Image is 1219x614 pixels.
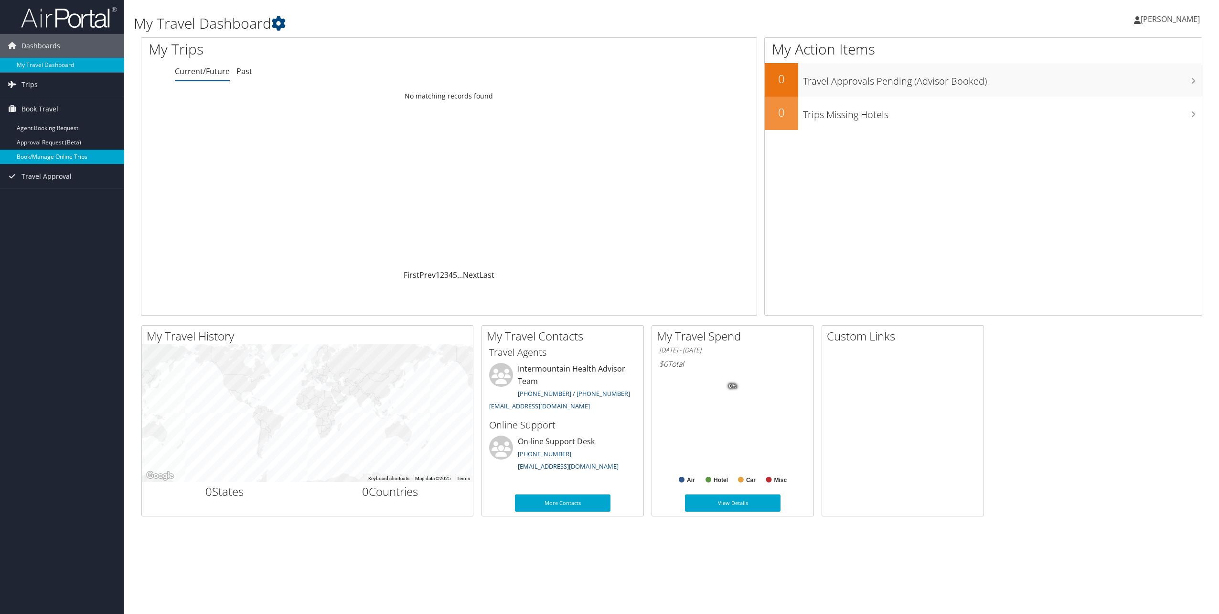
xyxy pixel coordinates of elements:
button: Keyboard shortcuts [368,475,409,482]
text: Car [746,477,756,483]
a: [PHONE_NUMBER] [518,450,571,458]
h6: Total [659,359,806,369]
a: Next [463,270,480,280]
text: Hotel [714,477,728,483]
a: 5 [453,270,457,280]
a: 1 [436,270,440,280]
a: 0Travel Approvals Pending (Advisor Booked) [765,63,1202,97]
h6: [DATE] - [DATE] [659,346,806,355]
a: [PHONE_NUMBER] / [PHONE_NUMBER] [518,389,630,398]
tspan: 0% [729,384,737,389]
a: View Details [685,494,781,512]
h1: My Travel Dashboard [134,13,851,33]
h3: Travel Agents [489,346,636,359]
h2: Countries [315,483,466,500]
li: Intermountain Health Advisor Team [484,363,641,414]
a: [PERSON_NAME] [1134,5,1209,33]
a: Prev [419,270,436,280]
h3: Trips Missing Hotels [803,103,1202,121]
span: … [457,270,463,280]
a: More Contacts [515,494,610,512]
h3: Travel Approvals Pending (Advisor Booked) [803,70,1202,88]
span: Map data ©2025 [415,476,451,481]
a: Last [480,270,494,280]
img: Google [144,470,176,482]
a: 3 [444,270,449,280]
img: airportal-logo.png [21,6,117,29]
a: Terms (opens in new tab) [457,476,470,481]
h2: Custom Links [827,328,984,344]
h1: My Action Items [765,39,1202,59]
text: Misc [774,477,787,483]
a: 4 [449,270,453,280]
span: $0 [659,359,668,369]
h2: My Travel Spend [657,328,813,344]
h2: 0 [765,71,798,87]
li: On-line Support Desk [484,436,641,475]
a: 2 [440,270,444,280]
h3: Online Support [489,418,636,432]
h2: My Travel History [147,328,473,344]
a: [EMAIL_ADDRESS][DOMAIN_NAME] [518,462,619,471]
h2: States [149,483,300,500]
span: Book Travel [21,97,58,121]
a: [EMAIL_ADDRESS][DOMAIN_NAME] [489,402,590,410]
a: Past [236,66,252,77]
span: 0 [205,483,212,499]
span: Dashboards [21,34,60,58]
h2: 0 [765,104,798,121]
h1: My Trips [149,39,493,59]
span: 0 [362,483,369,499]
h2: My Travel Contacts [487,328,643,344]
span: [PERSON_NAME] [1141,14,1200,24]
text: Air [687,477,695,483]
a: First [404,270,419,280]
span: Trips [21,73,38,97]
td: No matching records found [141,88,757,105]
a: Open this area in Google Maps (opens a new window) [144,470,176,482]
span: Travel Approval [21,164,72,188]
a: Current/Future [175,66,230,77]
a: 0Trips Missing Hotels [765,97,1202,130]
